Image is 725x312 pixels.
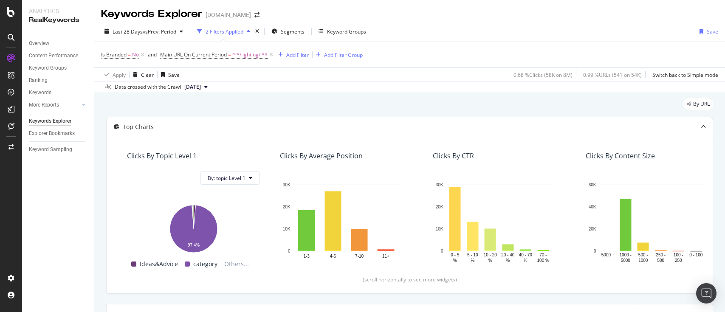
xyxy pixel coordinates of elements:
a: Keyword Groups [29,64,88,73]
div: Overview [29,39,49,48]
div: Clicks By Average Position [280,152,363,160]
button: Save [696,25,718,38]
span: vs Prev. Period [143,28,176,35]
span: Segments [281,28,305,35]
span: = [128,51,131,58]
text: 500 [657,258,664,263]
text: 500 - [638,253,648,257]
text: 11+ [382,254,389,259]
text: 20 - 40 [501,253,515,257]
a: Overview [29,39,88,48]
button: Last 28 DaysvsPrev. Period [101,25,186,38]
text: 97.4% [188,243,200,248]
div: Clicks By topic Level 1 [127,152,197,160]
div: Content Performance [29,51,78,60]
text: 7-10 [355,254,364,259]
button: By: topic Level 1 [200,171,260,185]
text: 10K [436,227,443,231]
text: 1-3 [303,254,310,259]
svg: A chart. [280,180,412,264]
div: Apply [113,71,126,79]
span: By URL [693,101,710,107]
text: 0 - 100 [689,253,703,257]
text: 250 - [656,253,666,257]
div: Add Filter Group [324,51,363,59]
text: 20K [436,205,443,209]
button: and [148,51,157,59]
div: A chart. [127,201,260,253]
button: Apply [101,68,126,82]
div: Explorer Bookmarks [29,129,75,138]
div: Clicks By CTR [433,152,474,160]
a: Explorer Bookmarks [29,129,88,138]
div: 0.68 % Clicks ( 58K on 8M ) [513,71,573,79]
button: Clear [130,68,154,82]
div: legacy label [683,98,713,110]
div: Clicks By Content Size [586,152,655,160]
div: times [254,27,261,36]
div: Save [707,28,718,35]
div: Data crossed with the Crawl [115,83,181,91]
a: Keywords [29,88,88,97]
text: 5 - 10 [467,253,478,257]
div: Clear [141,71,154,79]
button: Add Filter [275,50,309,60]
div: Analytics [29,7,87,15]
div: [DOMAIN_NAME] [206,11,251,19]
span: = [228,51,231,58]
text: 5000 + [601,253,615,257]
div: Top Charts [123,123,154,131]
span: No [132,49,139,61]
div: (scroll horizontally to see more widgets) [117,276,702,283]
text: 0 [594,249,596,253]
svg: A chart. [586,180,718,264]
text: 40K [589,205,596,209]
text: 30K [283,183,291,187]
span: ^.*/lighting/.*$ [232,49,268,61]
text: 70 - [539,253,547,257]
text: 20K [283,205,291,209]
text: 4-6 [330,254,336,259]
text: 40 - 70 [519,253,533,257]
div: Keyword Groups [29,64,67,73]
div: Switch back to Simple mode [652,71,718,79]
div: Keywords Explorer [29,117,71,126]
a: Content Performance [29,51,88,60]
a: Keywords Explorer [29,117,88,126]
span: Is Branded [101,51,127,58]
text: 100 - [674,253,683,257]
text: 0 - 5 [451,253,459,257]
span: Main URL On Current Period [160,51,227,58]
div: Save [168,71,180,79]
text: 20K [589,227,596,231]
button: Segments [268,25,308,38]
text: % [506,258,510,263]
a: Keyword Sampling [29,145,88,154]
text: % [453,258,457,263]
div: Keywords Explorer [101,7,202,21]
text: 10K [283,227,291,231]
span: Others... [221,259,252,269]
div: Keywords [29,88,51,97]
text: 100 % [537,258,549,263]
text: % [471,258,474,263]
div: RealKeywords [29,15,87,25]
span: Last 28 Days [113,28,143,35]
svg: A chart. [433,180,565,264]
span: category [193,259,217,269]
text: % [488,258,492,263]
div: and [148,51,157,58]
button: Keyword Groups [315,25,370,38]
a: Ranking [29,76,88,85]
text: 5000 [621,258,631,263]
button: Add Filter Group [313,50,363,60]
div: Keyword Sampling [29,145,72,154]
text: 10 - 20 [484,253,497,257]
button: [DATE] [181,82,211,92]
text: 250 [675,258,682,263]
div: Open Intercom Messenger [696,283,717,304]
text: 0 [441,249,443,253]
